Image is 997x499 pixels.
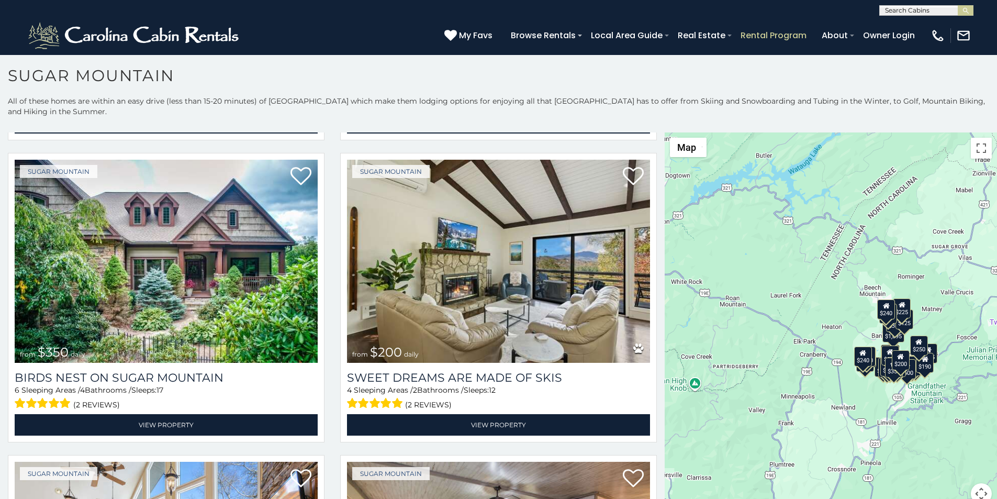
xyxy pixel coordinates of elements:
span: 6 [15,385,19,395]
div: $240 [878,300,895,319]
div: $190 [881,345,899,364]
div: $240 [854,347,872,367]
a: Rental Program [735,26,812,45]
button: Change map style [670,138,707,157]
span: 12 [489,385,496,395]
a: Sugar Mountain [352,467,430,480]
a: Sugar Mountain [20,165,97,178]
a: Local Area Guide [586,26,668,45]
a: Real Estate [673,26,731,45]
a: View Property [347,414,650,436]
span: 2 [413,385,417,395]
a: Add to favorites [290,468,311,490]
div: $125 [895,309,913,329]
img: White-1-2.png [26,20,243,51]
span: My Favs [459,29,492,42]
span: from [20,350,36,358]
span: daily [71,350,85,358]
span: 4 [80,385,85,395]
a: Owner Login [858,26,920,45]
div: $190 [916,353,934,373]
img: mail-regular-white.png [956,28,971,43]
span: from [352,350,368,358]
a: Sweet Dreams Are Made Of Skis [347,371,650,385]
div: $250 [910,336,928,356]
a: My Favs [444,29,495,42]
div: $175 [880,357,898,376]
div: $350 [885,358,903,378]
span: daily [404,350,419,358]
a: View Property [15,414,318,436]
span: 17 [156,385,163,395]
img: phone-regular-white.png [931,28,945,43]
a: Birds Nest On Sugar Mountain [15,371,318,385]
div: $225 [893,298,911,318]
a: Sugar Mountain [20,467,97,480]
span: $350 [38,345,69,360]
a: Browse Rentals [506,26,581,45]
a: Sugar Mountain [352,165,430,178]
a: Sweet Dreams Are Made Of Skis from $200 daily [347,160,650,363]
div: $195 [903,356,921,376]
div: Sleeping Areas / Bathrooms / Sleeps: [15,385,318,412]
span: (2 reviews) [73,398,120,412]
a: Add to favorites [623,468,644,490]
a: Add to favorites [623,166,644,188]
div: $155 [879,358,897,378]
button: Toggle fullscreen view [971,138,992,159]
span: Map [677,142,696,153]
img: Birds Nest On Sugar Mountain [15,160,318,363]
div: $300 [881,346,899,365]
img: Sweet Dreams Are Made Of Skis [347,160,650,363]
a: Add to favorites [290,166,311,188]
a: About [816,26,853,45]
span: (2 reviews) [405,398,452,412]
span: 4 [347,385,352,395]
a: Birds Nest On Sugar Mountain from $350 daily [15,160,318,363]
span: $200 [370,345,402,360]
div: Sleeping Areas / Bathrooms / Sleeps: [347,385,650,412]
div: $200 [892,350,910,370]
div: $1,095 [882,323,904,342]
div: $155 [920,343,937,363]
